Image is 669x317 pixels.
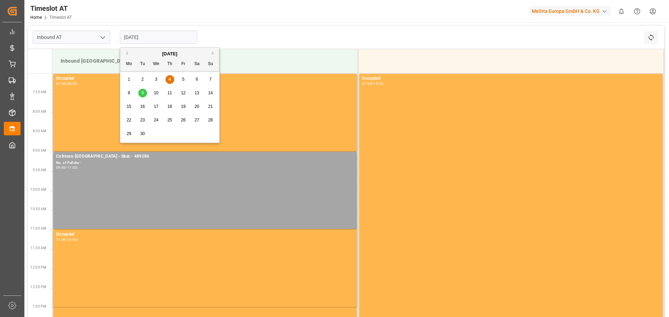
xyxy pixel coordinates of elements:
[125,75,133,84] div: Choose Monday, September 1st, 2025
[179,60,188,69] div: Fr
[181,104,185,109] span: 19
[194,90,199,95] span: 13
[140,104,145,109] span: 16
[120,31,197,44] input: DD.MM.YYYY
[193,116,201,125] div: Choose Saturday, September 27th, 2025
[152,60,161,69] div: We
[152,116,161,125] div: Choose Wednesday, September 24th, 2025
[97,32,108,43] button: open menu
[166,75,174,84] div: Choose Thursday, September 4th, 2025
[138,60,147,69] div: Tu
[33,110,46,113] span: 8:00 AM
[58,55,352,68] div: Inbound [GEOGRAPHIC_DATA]
[56,160,354,166] div: No. of Pallets -
[614,3,629,19] button: show 0 new notifications
[140,118,145,122] span: 23
[193,75,201,84] div: Choose Saturday, September 6th, 2025
[208,118,213,122] span: 28
[33,304,46,308] span: 1:00 PM
[169,77,171,82] span: 4
[66,238,67,241] div: -
[362,75,660,82] div: Occupied
[141,90,144,95] span: 9
[125,60,133,69] div: Mo
[212,51,216,55] button: Next Month
[125,102,133,111] div: Choose Monday, September 15th, 2025
[206,75,215,84] div: Choose Sunday, September 7th, 2025
[372,82,373,85] div: -
[56,75,354,82] div: Occupied
[155,77,157,82] span: 3
[140,131,145,136] span: 30
[166,102,174,111] div: Choose Thursday, September 18th, 2025
[373,82,383,85] div: 15:30
[56,153,354,160] div: Cofresco [GEOGRAPHIC_DATA] - Skat - 489286
[181,118,185,122] span: 26
[529,6,611,16] div: Melitta Europa GmbH & Co. KG
[30,188,46,191] span: 10:00 AM
[138,102,147,111] div: Choose Tuesday, September 16th, 2025
[167,90,172,95] span: 11
[138,89,147,97] div: Choose Tuesday, September 9th, 2025
[128,90,130,95] span: 8
[154,90,158,95] span: 10
[67,166,77,169] div: 11:00
[122,73,217,141] div: month 2025-09
[196,77,198,82] span: 6
[193,102,201,111] div: Choose Saturday, September 20th, 2025
[126,118,131,122] span: 22
[67,82,77,85] div: 09:00
[152,75,161,84] div: Choose Wednesday, September 3rd, 2025
[138,116,147,125] div: Choose Tuesday, September 23rd, 2025
[208,104,213,109] span: 21
[30,15,42,20] a: Home
[125,129,133,138] div: Choose Monday, September 29th, 2025
[194,104,199,109] span: 20
[166,116,174,125] div: Choose Thursday, September 25th, 2025
[67,238,77,241] div: 13:00
[529,5,614,18] button: Melitta Europa GmbH & Co. KG
[179,116,188,125] div: Choose Friday, September 26th, 2025
[33,129,46,133] span: 8:30 AM
[126,131,131,136] span: 29
[56,82,66,85] div: 07:00
[33,90,46,94] span: 7:30 AM
[179,89,188,97] div: Choose Friday, September 12th, 2025
[152,89,161,97] div: Choose Wednesday, September 10th, 2025
[193,89,201,97] div: Choose Saturday, September 13th, 2025
[128,77,130,82] span: 1
[30,246,46,250] span: 11:30 AM
[33,168,46,172] span: 9:30 AM
[152,102,161,111] div: Choose Wednesday, September 17th, 2025
[194,118,199,122] span: 27
[33,149,46,152] span: 9:00 AM
[56,231,354,238] div: Occupied
[141,77,144,82] span: 2
[30,285,46,289] span: 12:30 PM
[124,51,128,55] button: Previous Month
[182,77,185,82] span: 5
[208,90,213,95] span: 14
[30,3,72,14] div: Timeslot AT
[206,102,215,111] div: Choose Sunday, September 21st, 2025
[33,31,110,44] input: Type to search/select
[30,227,46,230] span: 11:00 AM
[126,104,131,109] span: 15
[166,60,174,69] div: Th
[154,104,158,109] span: 17
[179,75,188,84] div: Choose Friday, September 5th, 2025
[206,60,215,69] div: Su
[154,118,158,122] span: 24
[209,77,212,82] span: 7
[66,166,67,169] div: -
[138,129,147,138] div: Choose Tuesday, September 30th, 2025
[125,89,133,97] div: Choose Monday, September 8th, 2025
[56,166,66,169] div: 09:00
[167,104,172,109] span: 18
[120,50,219,57] div: [DATE]
[30,207,46,211] span: 10:30 AM
[179,102,188,111] div: Choose Friday, September 19th, 2025
[206,89,215,97] div: Choose Sunday, September 14th, 2025
[166,89,174,97] div: Choose Thursday, September 11th, 2025
[138,75,147,84] div: Choose Tuesday, September 2nd, 2025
